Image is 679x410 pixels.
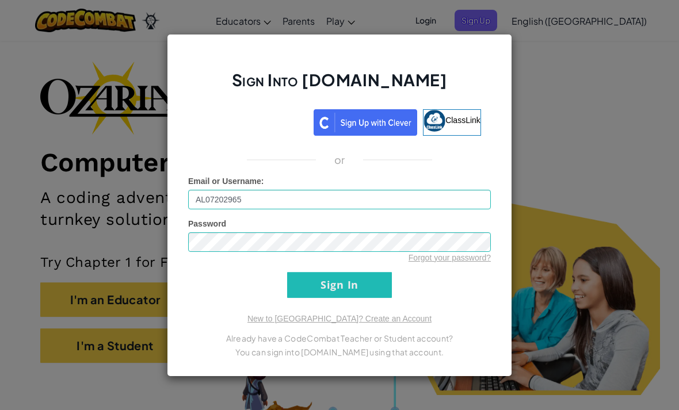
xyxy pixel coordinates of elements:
[247,314,432,323] a: New to [GEOGRAPHIC_DATA]? Create an Account
[188,219,226,228] span: Password
[424,110,445,132] img: classlink-logo-small.png
[188,175,264,187] label: :
[445,115,480,124] span: ClassLink
[188,331,491,345] p: Already have a CodeCombat Teacher or Student account?
[192,108,314,133] iframe: Botón de Acceder con Google
[334,153,345,167] p: or
[409,253,491,262] a: Forgot your password?
[188,177,261,186] span: Email or Username
[188,345,491,359] p: You can sign into [DOMAIN_NAME] using that account.
[287,272,392,298] input: Sign In
[198,109,308,136] a: Acceder con Google. Se abre en una pestaña nueva
[188,69,491,102] h2: Sign Into [DOMAIN_NAME]
[198,108,308,133] div: Acceder con Google. Se abre en una pestaña nueva
[314,109,417,136] img: clever_sso_button@2x.png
